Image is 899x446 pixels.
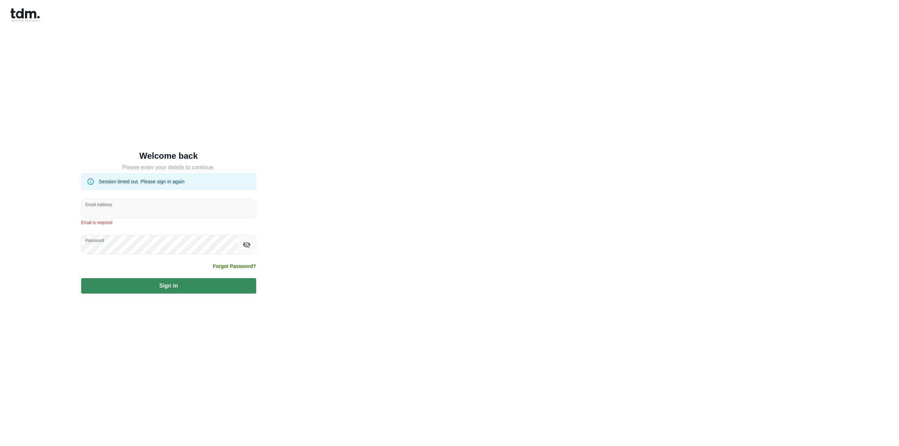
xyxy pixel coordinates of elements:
label: Email Address [85,202,112,208]
label: Password [85,237,104,243]
button: toggle password visibility [241,239,253,251]
p: Email is required [81,219,256,227]
h5: Welcome back [81,152,256,159]
div: Session timed out. Please sign in again [99,175,185,188]
a: Forgot Password? [213,263,256,270]
h5: Please enter your details to continue. [81,163,256,172]
button: Sign in [81,278,256,294]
